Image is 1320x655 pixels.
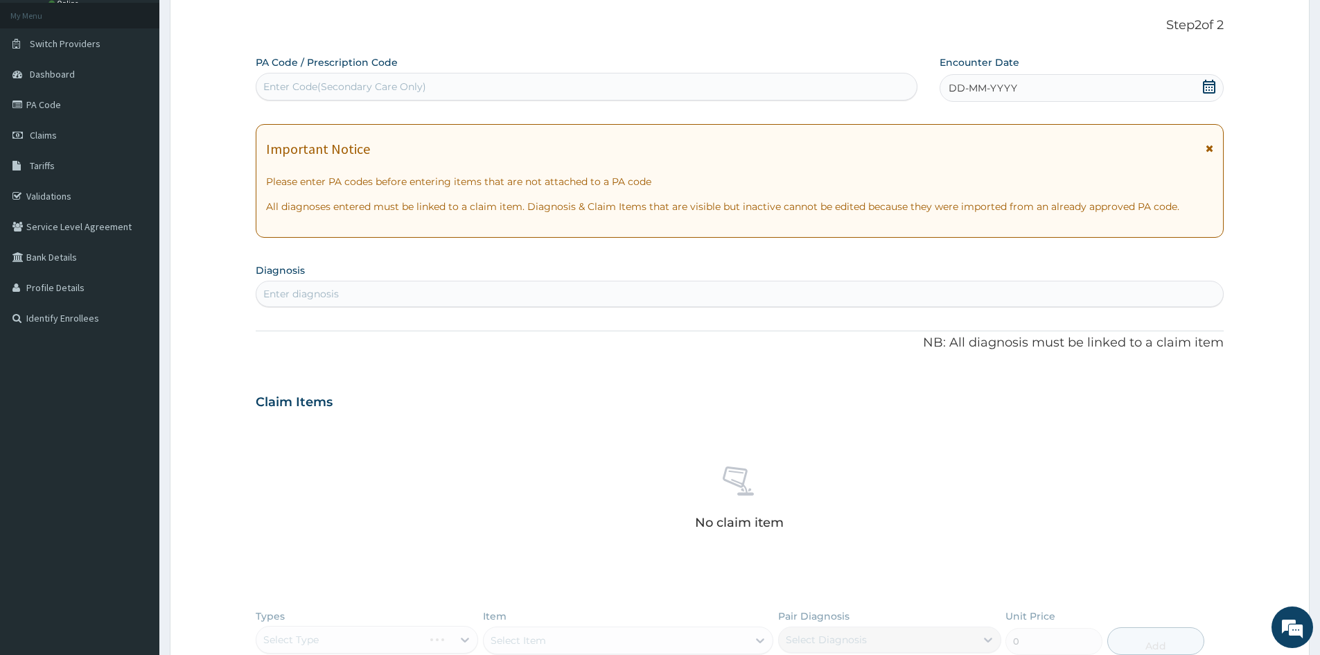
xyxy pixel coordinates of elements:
[256,334,1224,352] p: NB: All diagnosis must be linked to a claim item
[256,55,398,69] label: PA Code / Prescription Code
[26,69,56,104] img: d_794563401_company_1708531726252_794563401
[72,78,233,96] div: Chat with us now
[227,7,261,40] div: Minimize live chat window
[7,378,264,427] textarea: Type your message and hit 'Enter'
[263,287,339,301] div: Enter diagnosis
[266,175,1213,189] p: Please enter PA codes before entering items that are not attached to a PA code
[266,200,1213,213] p: All diagnoses entered must be linked to a claim item. Diagnosis & Claim Items that are visible bu...
[30,37,100,50] span: Switch Providers
[695,516,784,530] p: No claim item
[80,175,191,315] span: We're online!
[263,80,426,94] div: Enter Code(Secondary Care Only)
[949,81,1017,95] span: DD-MM-YYYY
[256,18,1224,33] p: Step 2 of 2
[940,55,1019,69] label: Encounter Date
[30,68,75,80] span: Dashboard
[30,159,55,172] span: Tariffs
[30,129,57,141] span: Claims
[256,395,333,410] h3: Claim Items
[266,141,370,157] h1: Important Notice
[256,263,305,277] label: Diagnosis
